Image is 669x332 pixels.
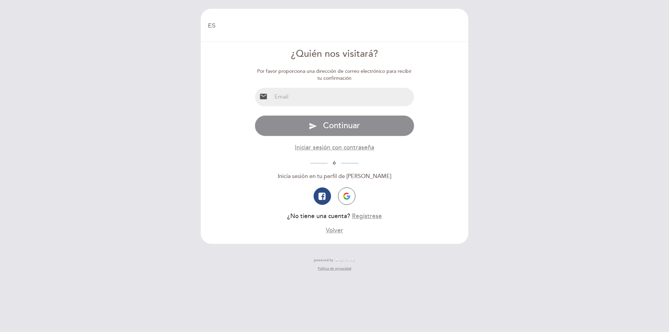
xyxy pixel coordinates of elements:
span: Continuar [323,121,360,131]
button: Regístrese [352,212,382,221]
div: Inicia sesión en tu perfil de [PERSON_NAME] [255,172,415,180]
button: send Continuar [255,115,415,136]
i: send [309,122,317,130]
a: powered by [314,258,355,263]
img: icon-google.png [343,193,350,200]
span: powered by [314,258,333,263]
span: ó [328,160,341,166]
span: ¿No tiene una cuenta? [287,213,350,220]
input: Email [272,88,414,106]
a: Política de privacidad [318,266,351,271]
div: ¿Quién nos visitará? [255,47,415,61]
div: Por favor proporciona una dirección de correo electrónico para recibir tu confirmación [255,68,415,82]
button: Volver [326,226,343,235]
button: Iniciar sesión con contraseña [295,143,374,152]
img: MEITRE [335,258,355,262]
i: email [259,92,268,101]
